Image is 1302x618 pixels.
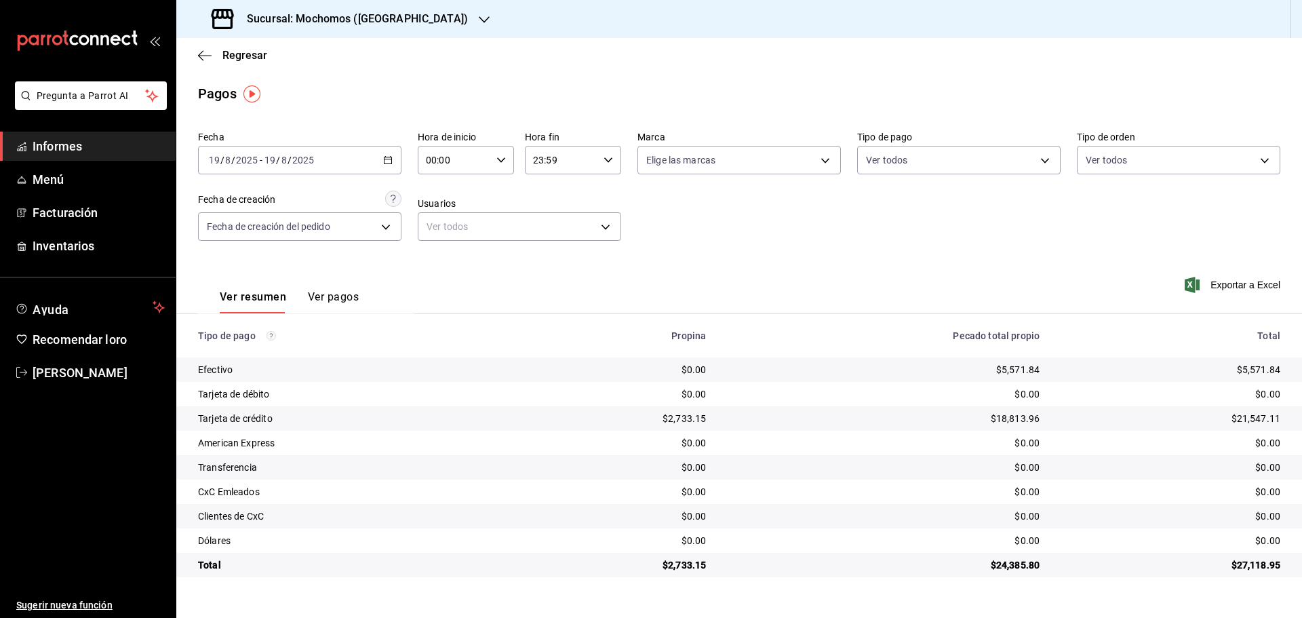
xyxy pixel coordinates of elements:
font: Tipo de pago [198,330,256,341]
font: Ver todos [866,155,907,166]
svg: Los pagos realizados con Pay y otras terminales son montos brutos. [267,331,276,341]
font: / [231,155,235,166]
font: $0.00 [1255,486,1280,497]
input: -- [224,155,231,166]
font: / [220,155,224,166]
font: CxC Emleados [198,486,260,497]
font: $0.00 [682,486,707,497]
font: Transferencia [198,462,257,473]
input: ---- [292,155,315,166]
font: $0.00 [1014,511,1040,522]
font: Sucursal: Mochomos ([GEOGRAPHIC_DATA]) [247,12,468,25]
font: Fecha de creación [198,194,275,205]
font: Tipo de orden [1077,132,1135,142]
font: Hora de inicio [418,132,476,142]
font: Marca [637,132,665,142]
font: Facturación [33,206,98,220]
font: / [276,155,280,166]
font: Tipo de pago [857,132,913,142]
font: Tarjeta de crédito [198,413,273,424]
font: Fecha de creación del pedido [207,221,330,232]
font: Elige las marcas [646,155,715,166]
font: $18,813.96 [991,413,1040,424]
font: Ayuda [33,303,69,317]
font: Hora fin [525,132,559,142]
font: $5,571.84 [996,364,1040,375]
font: Informes [33,139,82,153]
button: abrir_cajón_menú [149,35,160,46]
font: - [260,155,262,166]
img: Marcador de información sobre herramientas [243,85,260,102]
font: Ver resumen [220,290,286,303]
a: Pregunta a Parrot AI [9,98,167,113]
input: -- [281,155,288,166]
font: Pecado total propio [953,330,1040,341]
font: [PERSON_NAME] [33,366,127,380]
font: Usuarios [418,198,456,209]
font: / [288,155,292,166]
input: ---- [235,155,258,166]
font: Dólares [198,535,231,546]
font: $24,385.80 [991,560,1040,571]
font: Pregunta a Parrot AI [37,90,129,101]
font: Recomendar loro [33,332,127,347]
font: Efectivo [198,364,233,375]
font: $2,733.15 [663,560,706,571]
font: $0.00 [1255,462,1280,473]
font: $21,547.11 [1231,413,1281,424]
font: $27,118.95 [1231,560,1281,571]
font: $2,733.15 [663,413,706,424]
font: Propina [671,330,706,341]
font: American Express [198,438,275,448]
font: $0.00 [1014,535,1040,546]
font: $0.00 [682,462,707,473]
font: Ver pagos [308,290,359,303]
div: pestañas de navegación [220,290,359,313]
font: $0.00 [682,535,707,546]
button: Regresar [198,49,267,62]
font: Inventarios [33,239,94,253]
font: $0.00 [1255,535,1280,546]
font: $0.00 [682,364,707,375]
font: $0.00 [1255,438,1280,448]
font: $0.00 [1014,389,1040,400]
font: Total [1257,330,1280,341]
font: $0.00 [1255,511,1280,522]
input: -- [264,155,276,166]
font: $0.00 [1014,462,1040,473]
font: Pagos [198,85,237,102]
font: Regresar [222,49,267,62]
font: $0.00 [1255,389,1280,400]
input: -- [208,155,220,166]
font: Ver todos [427,221,468,232]
font: Exportar a Excel [1210,279,1280,290]
button: Exportar a Excel [1187,277,1280,293]
font: $5,571.84 [1237,364,1280,375]
font: Menú [33,172,64,187]
font: $0.00 [682,389,707,400]
font: $0.00 [682,511,707,522]
button: Pregunta a Parrot AI [15,81,167,110]
font: Tarjeta de débito [198,389,270,400]
font: $0.00 [1014,486,1040,497]
font: Clientes de CxC [198,511,264,522]
font: Ver todos [1086,155,1127,166]
font: Sugerir nueva función [16,600,113,611]
font: $0.00 [1014,438,1040,448]
font: Total [198,560,221,571]
font: $0.00 [682,438,707,448]
font: Fecha [198,132,224,142]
